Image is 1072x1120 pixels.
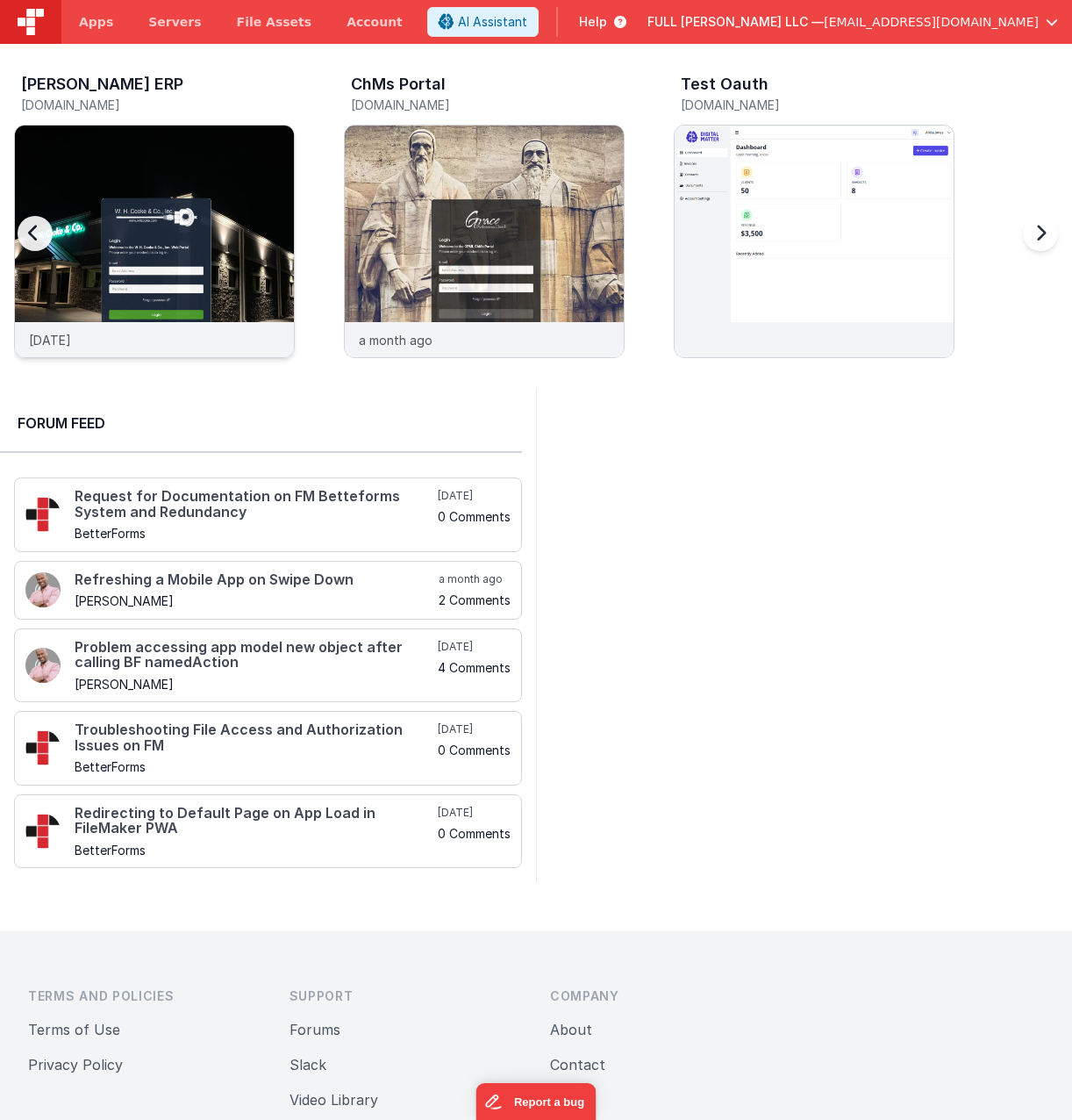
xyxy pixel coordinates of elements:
[439,593,511,607] h5: 2 Comments
[21,98,295,111] h5: [DOMAIN_NAME]
[476,1083,597,1120] iframe: Marker.io feedback button
[550,1054,605,1075] button: Contact
[550,987,783,1005] h3: Company
[75,806,434,836] h4: Redirecting to Default Page on App Load in FileMaker PWA
[438,722,511,736] h5: [DATE]
[14,628,522,703] a: Problem accessing app model new object after calling BF namedAction [PERSON_NAME] [DATE] 4 Comments
[25,648,61,683] img: 411_2.png
[28,1056,123,1073] a: Privacy Policy
[438,743,511,757] h5: 0 Comments
[75,527,434,540] h5: BetterForms
[647,13,824,31] span: FULL [PERSON_NAME] LLC —
[438,806,511,820] h5: [DATE]
[14,477,522,552] a: Request for Documentation on FM Betteforms System and Redundancy BetterForms [DATE] 0 Comments
[289,1056,326,1073] a: Slack
[75,678,434,691] h5: [PERSON_NAME]
[25,572,61,607] img: 411_2.png
[458,13,527,31] span: AI Assistant
[438,510,511,523] h5: 0 Comments
[75,844,434,857] h5: BetterForms
[289,1019,340,1040] button: Forums
[14,561,522,620] a: Refreshing a Mobile App on Swipe Down [PERSON_NAME] a month ago 2 Comments
[75,489,434,520] h4: Request for Documentation on FM Betteforms System and Redundancy
[18,413,504,434] h2: Forum Feed
[681,75,768,93] h3: Test Oauth
[25,730,61,765] img: 295_2.png
[438,489,511,503] h5: [DATE]
[289,1054,326,1075] button: Slack
[681,98,954,111] h5: [DOMAIN_NAME]
[359,331,432,349] p: a month ago
[579,13,607,31] span: Help
[75,760,434,773] h5: BetterForms
[439,572,511,586] h5: a month ago
[438,640,511,654] h5: [DATE]
[824,13,1039,31] span: [EMAIL_ADDRESS][DOMAIN_NAME]
[79,13,113,31] span: Apps
[289,987,523,1005] h3: Support
[75,722,434,753] h4: Troubleshooting File Access and Authorization Issues on FM
[550,1021,592,1038] a: About
[14,711,522,786] a: Troubleshooting File Access and Authorization Issues on FM BetterForms [DATE] 0 Comments
[21,75,183,93] h3: [PERSON_NAME] ERP
[550,1019,592,1040] button: About
[25,814,61,849] img: 295_2.png
[75,594,435,607] h5: [PERSON_NAME]
[351,75,446,93] h3: ChMs Portal
[289,1089,378,1110] button: Video Library
[647,13,1058,31] button: FULL [PERSON_NAME] LLC — [EMAIL_ADDRESS][DOMAIN_NAME]
[148,13,201,31] span: Servers
[237,13,312,31] span: File Assets
[28,1021,120,1038] a: Terms of Use
[75,572,435,588] h4: Refreshing a Mobile App on Swipe Down
[427,7,539,37] button: AI Assistant
[438,827,511,840] h5: 0 Comments
[14,794,522,869] a: Redirecting to Default Page on App Load in FileMaker PWA BetterForms [DATE] 0 Comments
[351,98,625,111] h5: [DOMAIN_NAME]
[438,661,511,674] h5: 4 Comments
[75,640,434,671] h4: Problem accessing app model new object after calling BF namedAction
[28,987,261,1005] h3: Terms and Policies
[25,497,61,532] img: 295_2.png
